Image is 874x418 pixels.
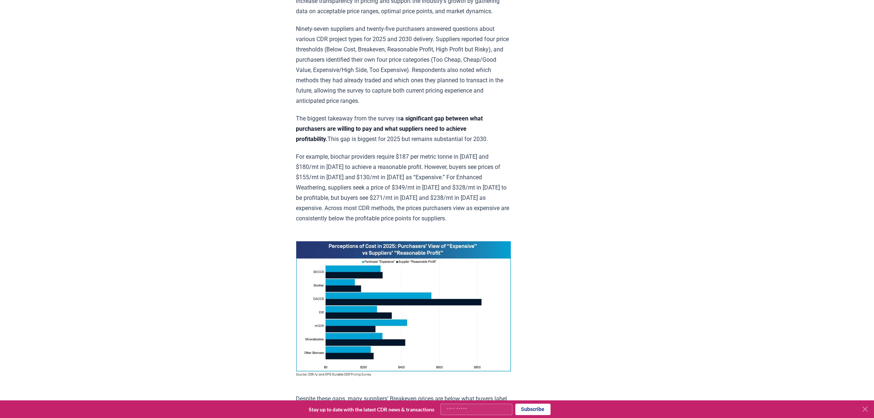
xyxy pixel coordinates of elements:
[296,24,511,106] p: Ninety-seven suppliers and twenty-five purchasers answered questions about various CDR project ty...
[296,241,511,376] img: blog post image
[296,152,511,224] p: For example, biochar providers require $187 per metric tonne in [DATE] and $180/mt in [DATE] to a...
[296,115,483,143] strong: a significant gap between what purchasers are willing to pay and what suppliers need to achieve p...
[296,113,511,144] p: The biggest takeaway from the survey is This gap is biggest for 2025 but remains substantial for ...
